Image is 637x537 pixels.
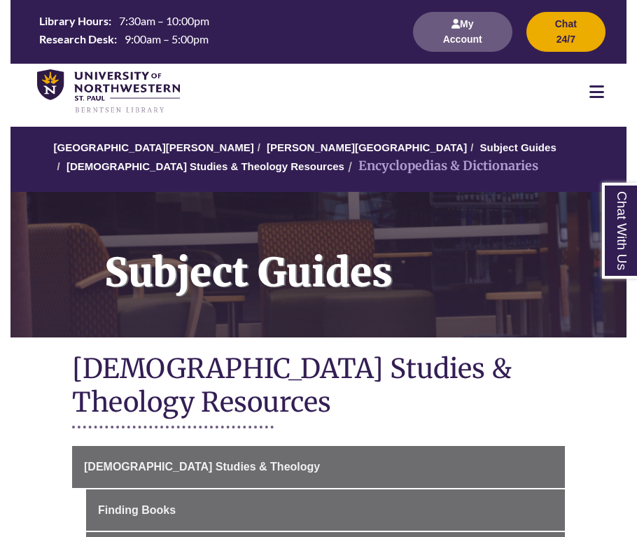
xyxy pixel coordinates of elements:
[34,13,396,50] a: Hours Today
[267,141,467,153] a: [PERSON_NAME][GEOGRAPHIC_DATA]
[66,160,344,172] a: [DEMOGRAPHIC_DATA] Studies & Theology Resources
[413,12,512,52] button: My Account
[89,192,626,319] h1: Subject Guides
[34,13,113,29] th: Library Hours:
[84,461,320,473] span: [DEMOGRAPHIC_DATA] Studies & Theology
[34,31,119,46] th: Research Desk:
[10,192,626,337] a: Subject Guides
[413,33,512,45] a: My Account
[526,12,605,52] button: Chat 24/7
[344,156,538,176] li: Encyclopedias & Dictionaries
[526,33,605,45] a: Chat 24/7
[54,141,254,153] a: [GEOGRAPHIC_DATA][PERSON_NAME]
[37,69,180,115] img: UNWSP Library Logo
[72,446,565,488] a: [DEMOGRAPHIC_DATA] Studies & Theology
[125,32,209,46] span: 9:00am – 5:00pm
[119,14,209,27] span: 7:30am – 10:00pm
[480,141,556,153] a: Subject Guides
[86,489,565,531] a: Finding Books
[72,351,565,422] h1: [DEMOGRAPHIC_DATA] Studies & Theology Resources
[34,13,396,49] table: Hours Today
